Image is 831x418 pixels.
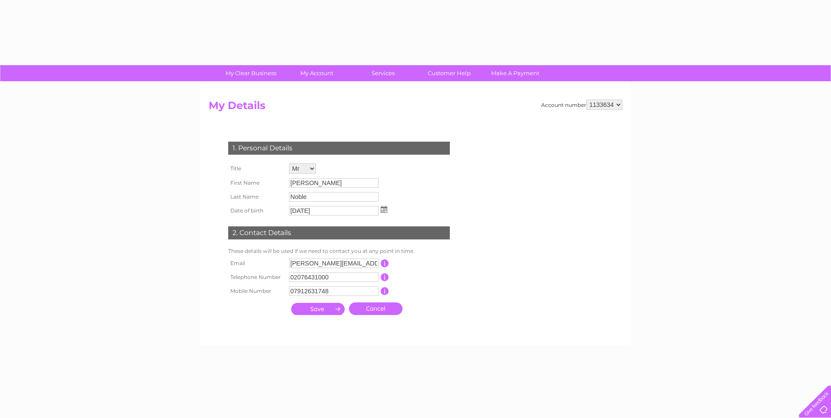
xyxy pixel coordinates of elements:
[226,270,287,284] th: Telephone Number
[226,161,287,176] th: Title
[381,287,389,295] input: Information
[381,273,389,281] input: Information
[226,190,287,204] th: Last Name
[541,100,622,110] div: Account number
[381,206,387,213] img: ...
[228,226,450,239] div: 2. Contact Details
[226,246,452,256] td: These details will be used if we need to contact you at any point in time.
[209,100,622,116] h2: My Details
[226,204,287,218] th: Date of birth
[413,65,485,81] a: Customer Help
[215,65,287,81] a: My Clear Business
[226,176,287,190] th: First Name
[381,259,389,267] input: Information
[347,65,419,81] a: Services
[228,142,450,155] div: 1. Personal Details
[226,284,287,298] th: Mobile Number
[479,65,551,81] a: Make A Payment
[226,256,287,270] th: Email
[349,302,402,315] a: Cancel
[281,65,353,81] a: My Account
[291,303,345,315] input: Submit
